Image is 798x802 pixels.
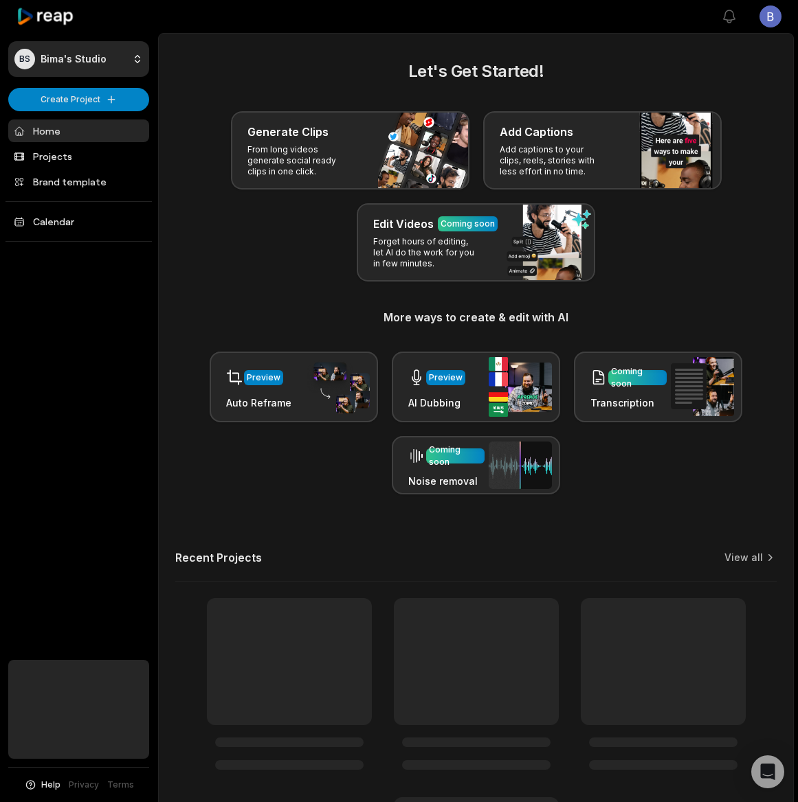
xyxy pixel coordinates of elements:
a: Terms [107,779,134,791]
img: noise_removal.png [489,442,552,489]
p: From long videos generate social ready clips in one click. [247,144,354,177]
button: Create Project [8,88,149,111]
a: Privacy [69,779,99,791]
img: auto_reframe.png [307,360,370,414]
img: transcription.png [671,357,734,416]
span: Help [41,779,60,791]
div: Preview [247,371,280,384]
div: Open Intercom Messenger [751,755,784,788]
div: Coming soon [611,365,664,390]
h3: Generate Clips [247,124,329,140]
h3: More ways to create & edit with AI [175,309,777,325]
h3: Add Captions [500,124,573,140]
a: Brand template [8,170,149,193]
p: Forget hours of editing, let AI do the work for you in few minutes. [373,236,480,269]
h3: AI Dubbing [408,396,465,410]
h3: Edit Videos [373,216,434,232]
h3: Auto Reframe [226,396,291,410]
h2: Let's Get Started! [175,59,777,84]
h2: Recent Projects [175,551,262,564]
a: Home [8,119,149,142]
button: Help [24,779,60,791]
img: ai_dubbing.png [489,357,552,417]
p: Bima's Studio [41,53,107,65]
p: Add captions to your clips, reels, stories with less effort in no time. [500,144,606,177]
div: Coming soon [441,218,495,230]
h3: Transcription [590,396,667,410]
h3: Noise removal [408,474,485,488]
a: View all [724,551,763,564]
div: BS [14,49,35,69]
div: Preview [429,371,463,384]
div: Coming soon [429,444,482,468]
a: Projects [8,145,149,168]
a: Calendar [8,210,149,233]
